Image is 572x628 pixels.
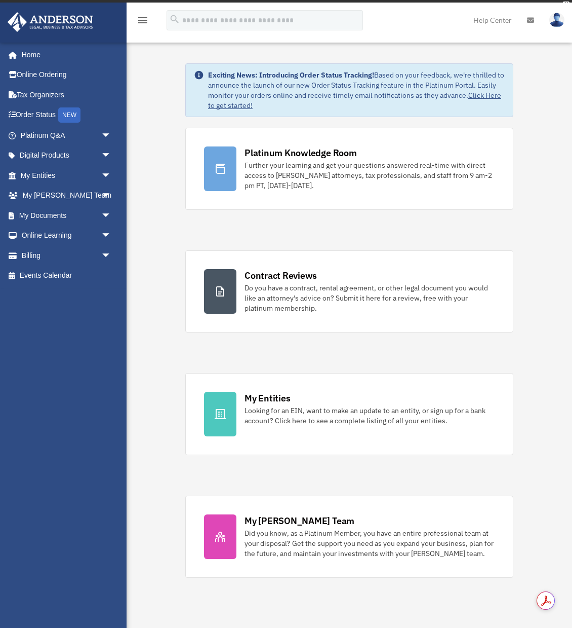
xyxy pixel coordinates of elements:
a: My [PERSON_NAME] Team Did you know, as a Platinum Member, you have an entire professional team at... [185,496,513,578]
a: My [PERSON_NAME] Teamarrow_drop_down [7,186,127,206]
div: close [563,2,569,8]
span: arrow_drop_down [101,165,121,186]
i: search [169,14,180,25]
a: survey [383,3,415,15]
a: My Entities Looking for an EIN, want to make an update to an entity, or sign up for a bank accoun... [185,373,513,455]
div: Looking for an EIN, want to make an update to an entity, or sign up for a bank account? Click her... [244,405,495,426]
strong: Exciting News: Introducing Order Status Tracking! [208,70,374,80]
a: Platinum Q&Aarrow_drop_down [7,125,127,145]
a: My Entitiesarrow_drop_down [7,165,127,186]
span: arrow_drop_down [101,205,121,226]
div: My [PERSON_NAME] Team [244,514,354,527]
div: Further your learning and get your questions answered real-time with direct access to [PERSON_NAM... [244,160,495,191]
div: My Entities [244,392,290,404]
img: User Pic [549,13,564,27]
a: Home [7,45,121,65]
a: Tax Organizers [7,85,127,105]
div: Platinum Knowledge Room [244,146,357,159]
i: menu [137,14,149,26]
span: arrow_drop_down [101,186,121,206]
img: Anderson Advisors Platinum Portal [5,12,96,32]
a: Online Ordering [7,65,127,85]
a: Order StatusNEW [7,105,127,126]
a: Online Learningarrow_drop_down [7,226,127,246]
span: arrow_drop_down [101,145,121,166]
span: arrow_drop_down [101,245,121,266]
a: menu [137,18,149,26]
a: Events Calendar [7,266,127,286]
div: NEW [58,107,80,123]
a: Platinum Knowledge Room Further your learning and get your questions answered real-time with dire... [185,128,513,210]
a: Billingarrow_drop_down [7,245,127,266]
span: arrow_drop_down [101,226,121,246]
div: Get a chance to win 6 months of Platinum for free just by filling out this [157,3,379,15]
div: Did you know, as a Platinum Member, you have an entire professional team at your disposal? Get th... [244,528,495,559]
a: My Documentsarrow_drop_down [7,205,127,226]
a: Click Here to get started! [208,91,501,110]
div: Do you have a contract, rental agreement, or other legal document you would like an attorney's ad... [244,283,495,313]
div: Contract Reviews [244,269,317,282]
div: Based on your feedback, we're thrilled to announce the launch of our new Order Status Tracking fe... [208,70,505,110]
a: Digital Productsarrow_drop_down [7,145,127,166]
span: arrow_drop_down [101,125,121,146]
a: Contract Reviews Do you have a contract, rental agreement, or other legal document you would like... [185,250,513,333]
